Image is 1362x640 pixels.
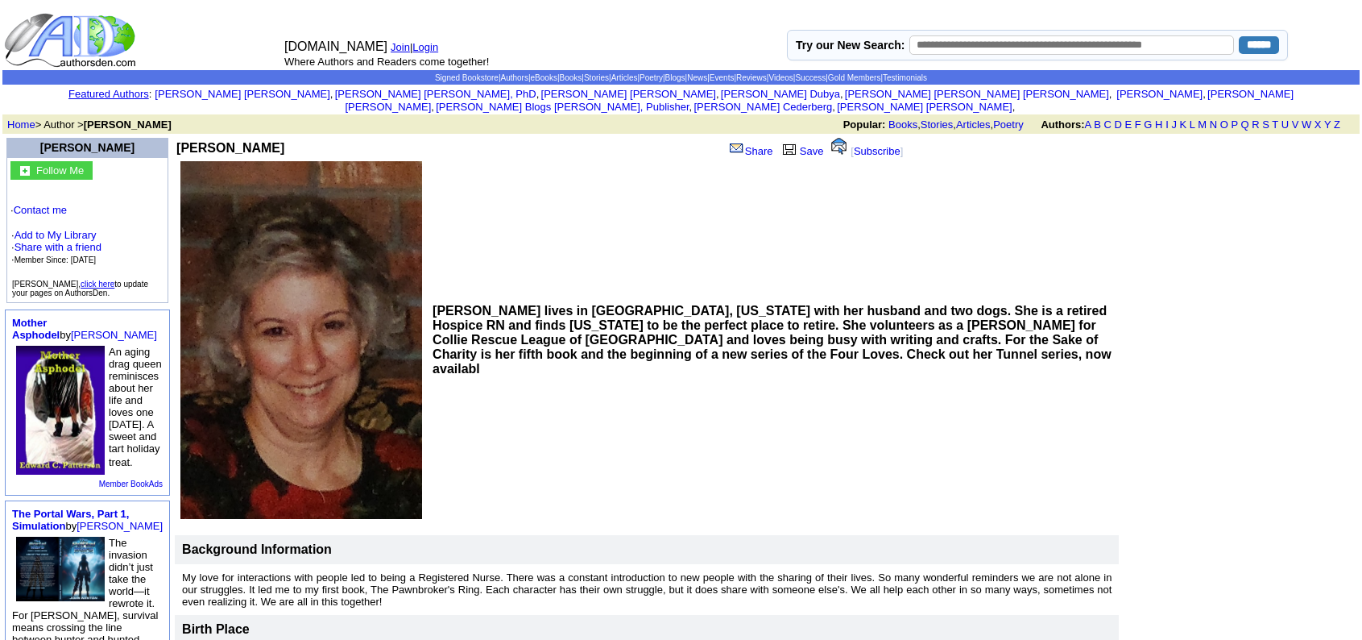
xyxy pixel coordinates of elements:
a: Books [560,73,582,82]
a: Share with a friend [14,241,101,253]
a: [PERSON_NAME] [PERSON_NAME] [837,101,1012,113]
font: · [10,204,164,266]
font: · · · [11,229,101,265]
a: Follow Me [36,163,84,177]
a: [PERSON_NAME] [PERSON_NAME] [541,88,716,100]
b: Popular: [843,118,886,131]
a: Poetry [993,118,1024,131]
font: i [333,90,334,99]
a: O [1220,118,1228,131]
a: [PERSON_NAME] [PERSON_NAME] [PERSON_NAME] [845,88,1109,100]
a: B [1094,118,1101,131]
a: Featured Authors [68,88,149,100]
a: News [687,73,707,82]
a: Subscribe [854,145,900,157]
a: A [1085,118,1091,131]
a: [PERSON_NAME] [PERSON_NAME] [155,88,329,100]
a: R [1252,118,1259,131]
a: G [1144,118,1152,131]
font: , , , , , , , , , , [155,88,1294,113]
a: Videos [768,73,793,82]
font: i [539,90,540,99]
a: [PERSON_NAME] [PERSON_NAME], PhD [335,88,536,100]
a: Stories [921,118,953,131]
a: [PERSON_NAME] [1114,88,1203,100]
a: [PERSON_NAME] Cederberg [693,101,832,113]
font: My love for interactions with people led to being a Registered Nurse. There was a constant introd... [182,571,1112,608]
a: L [1190,118,1195,131]
a: N [1210,118,1217,131]
font: Follow Me [36,164,84,177]
a: Home [7,118,35,131]
a: E [1124,118,1132,131]
font: i [692,103,693,112]
b: [PERSON_NAME] lives in [GEOGRAPHIC_DATA], [US_STATE] with her husband and two dogs. She is a reti... [433,304,1111,376]
a: S [1262,118,1269,131]
a: I [1165,118,1169,131]
font: An aging drag queen reminisces about her life and loves one [DATE]. A sweet and tart holiday treat. [109,346,162,468]
img: library.gif [780,142,798,155]
img: share_page.gif [730,142,743,155]
a: Articles [956,118,991,131]
a: D [1114,118,1121,131]
img: alert.gif [831,138,847,155]
a: Join [391,41,410,53]
font: i [719,90,721,99]
a: Signed Bookstore [435,73,499,82]
a: [PERSON_NAME] Dubya [721,88,840,100]
font: [DOMAIN_NAME] [284,39,387,53]
a: Share [728,145,773,157]
font: [PERSON_NAME], to update your pages on AuthorsDen. [12,280,148,297]
a: Gold Members [828,73,881,82]
a: Reviews [736,73,767,82]
a: Save [779,145,824,157]
img: gc.jpg [20,166,30,176]
b: Authors: [1041,118,1084,131]
font: i [1206,90,1207,99]
font: Birth Place [182,622,250,636]
font: i [1015,103,1016,112]
img: 80652.jpg [16,537,105,601]
font: > Author > [7,118,172,131]
img: logo_ad.gif [4,12,139,69]
a: H [1155,118,1162,131]
a: M [1198,118,1207,131]
a: Stories [584,73,609,82]
font: by [12,508,163,532]
a: V [1292,118,1299,131]
a: Articles [611,73,638,82]
a: Events [710,73,735,82]
a: Authors [500,73,528,82]
b: [PERSON_NAME] [176,141,284,155]
font: [ [851,145,854,157]
font: ] [900,145,904,157]
a: Contact me [14,204,67,216]
a: Blogs [665,73,685,82]
font: | [410,41,444,53]
a: [PERSON_NAME] Blogs [PERSON_NAME], Publisher [436,101,689,113]
a: [PERSON_NAME] [PERSON_NAME] [345,88,1294,113]
a: K [1180,118,1187,131]
font: i [843,90,845,99]
a: Books [888,118,917,131]
span: | | | | | | | | | | | | | | [435,73,927,82]
a: F [1135,118,1141,131]
font: , , , [843,118,1355,131]
a: Testimonials [883,73,927,82]
a: X [1314,118,1322,131]
a: Success [795,73,826,82]
img: See larger image [180,161,422,519]
a: Mother Asphodel [12,317,60,341]
a: Add to My Library [14,229,97,241]
font: Where Authors and Readers come together! [284,56,489,68]
a: Member BookAds [99,480,163,488]
a: eBooks [531,73,557,82]
a: C [1103,118,1111,131]
a: J [1171,118,1177,131]
font: : [68,88,151,100]
a: [PERSON_NAME] [40,141,135,154]
a: The Portal Wars, Part 1, Simulation [12,508,129,532]
a: [PERSON_NAME] [77,520,163,532]
a: P [1231,118,1237,131]
a: click here [81,280,114,289]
